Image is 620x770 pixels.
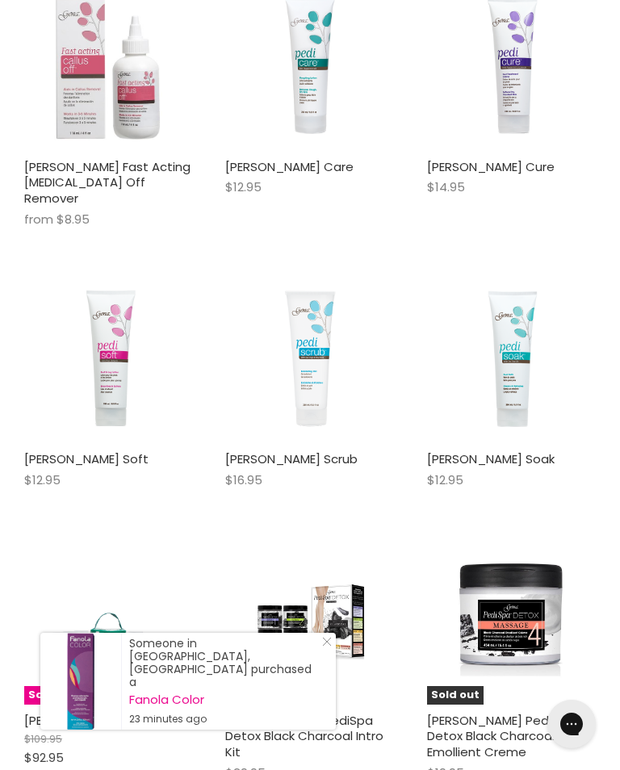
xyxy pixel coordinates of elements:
a: Gena PediSpa Detox Black Charcoal Emollient CremeSold out [427,535,596,704]
a: Gena Pedi Soft [24,274,193,443]
a: [PERSON_NAME] Soak [427,450,555,467]
a: Gena Pedi Scrub [225,274,394,443]
img: Gena PediSpa Detox Black Charcoal Emollient Creme [455,535,568,704]
span: $109.95 [24,731,62,747]
small: 23 minutes ago [129,713,320,726]
img: Gena Pedi Pak Intro Kit [52,535,165,704]
a: [PERSON_NAME] Scrub [225,450,358,467]
span: $14.95 [427,178,465,195]
span: $92.95 [24,749,64,766]
img: Gena PediSpa Detox Black Charcoal Intro Kit [253,535,367,704]
img: Gena Pedi Soft [52,274,165,443]
a: Gena PediSpa Detox Black Charcoal Intro KitSold out [225,535,394,704]
a: Close Notification [316,637,332,653]
a: Gena Pedi Pak Intro KitSale [24,535,193,704]
img: Gena Pedi Soak [455,274,568,443]
span: from [24,211,53,228]
a: [PERSON_NAME] Cure [427,158,555,175]
a: [PERSON_NAME] Fast Acting [MEDICAL_DATA] Off Remover [24,158,191,207]
a: [PERSON_NAME] PediSpa Detox Black Charcoal Intro Kit [225,712,383,760]
div: Someone in [GEOGRAPHIC_DATA], [GEOGRAPHIC_DATA] purchased a [129,637,320,726]
a: Gena Pedi Soak [427,274,596,443]
a: Visit product page [40,633,121,730]
a: [PERSON_NAME] PediSpa Detox Black Charcoal Emollient Creme [427,712,575,760]
a: [PERSON_NAME] Soft [24,450,149,467]
span: $12.95 [225,178,262,195]
span: $12.95 [427,471,463,488]
span: Sale [24,686,58,705]
span: $16.95 [225,471,262,488]
svg: Close Icon [322,637,332,647]
span: $12.95 [24,471,61,488]
a: [PERSON_NAME] Pak Intro Kit [24,712,193,729]
span: Sold out [427,686,484,705]
span: $8.95 [57,211,90,228]
iframe: Gorgias live chat messenger [539,694,604,754]
img: Gena Pedi Scrub [253,274,367,443]
a: Fanola Color [129,693,320,706]
a: [PERSON_NAME] Care [225,158,354,175]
